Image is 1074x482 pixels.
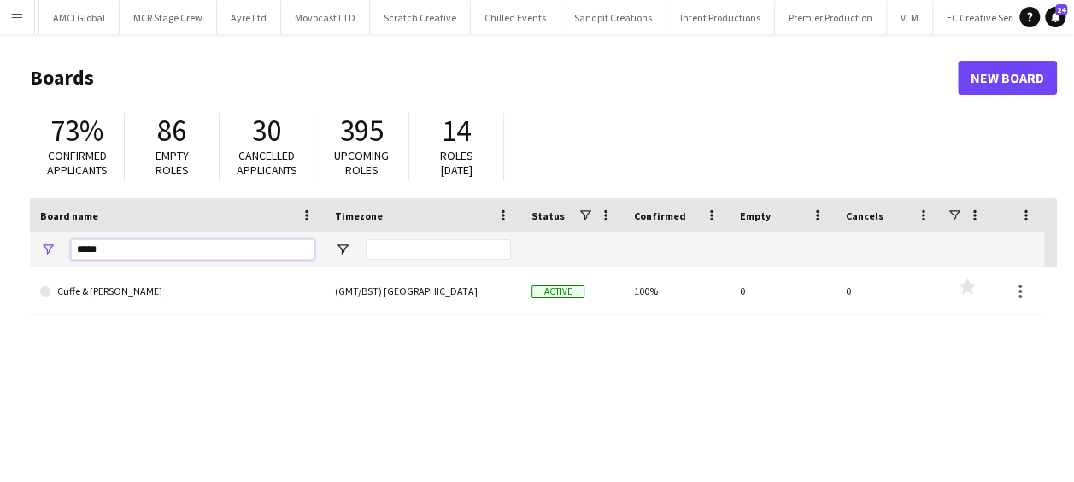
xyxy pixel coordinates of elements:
span: Empty roles [156,148,189,178]
button: EC Creative Services [933,1,1048,34]
h1: Boards [30,65,958,91]
span: Cancels [846,209,883,222]
span: Upcoming roles [334,148,389,178]
div: 0 [836,267,942,314]
span: 24 [1055,4,1067,15]
button: Chilled Events [471,1,560,34]
span: Timezone [335,209,383,222]
button: MCR Stage Crew [120,1,217,34]
span: Status [531,209,565,222]
button: Open Filter Menu [40,242,56,257]
button: Premier Production [775,1,887,34]
span: 86 [157,112,186,150]
div: 100% [624,267,730,314]
button: VLM [887,1,933,34]
button: Sandpit Creations [560,1,666,34]
button: Intent Productions [666,1,775,34]
a: New Board [958,61,1057,95]
a: 24 [1045,7,1065,27]
a: Cuffe & [PERSON_NAME] [40,267,314,315]
span: 14 [442,112,471,150]
span: Confirmed applicants [47,148,108,178]
button: Scratch Creative [370,1,471,34]
span: Cancelled applicants [237,148,297,178]
div: (GMT/BST) [GEOGRAPHIC_DATA] [325,267,521,314]
span: Board name [40,209,98,222]
button: Open Filter Menu [335,242,350,257]
input: Timezone Filter Input [366,239,511,260]
span: 30 [252,112,281,150]
span: Confirmed [634,209,686,222]
span: Active [531,285,584,298]
span: Roles [DATE] [440,148,473,178]
button: AMCI Global [39,1,120,34]
div: 0 [730,267,836,314]
button: Ayre Ltd [217,1,281,34]
span: 73% [50,112,103,150]
span: Empty [740,209,771,222]
span: 395 [340,112,384,150]
button: Movocast LTD [281,1,370,34]
input: Board name Filter Input [71,239,314,260]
